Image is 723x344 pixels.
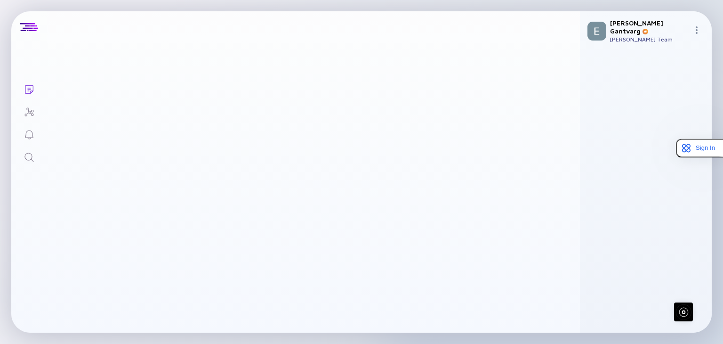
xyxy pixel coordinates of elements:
[587,22,606,41] img: Elena Profile Picture
[11,145,47,168] a: Search
[11,77,47,100] a: Lists
[610,36,689,43] div: [PERSON_NAME] Team
[11,100,47,123] a: Investor Map
[11,123,47,145] a: Reminders
[610,19,689,35] div: [PERSON_NAME] Gantvarg
[693,26,700,34] img: Menu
